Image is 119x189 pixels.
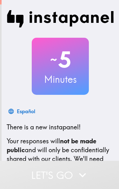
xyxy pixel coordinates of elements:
button: Español [7,105,38,118]
h3: Minutes [32,73,89,86]
img: Instapanel [7,10,114,28]
div: Español [17,107,35,116]
h2: 5 [32,47,89,73]
span: There is a new instapanel! [7,123,81,131]
span: ~ [49,50,58,69]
